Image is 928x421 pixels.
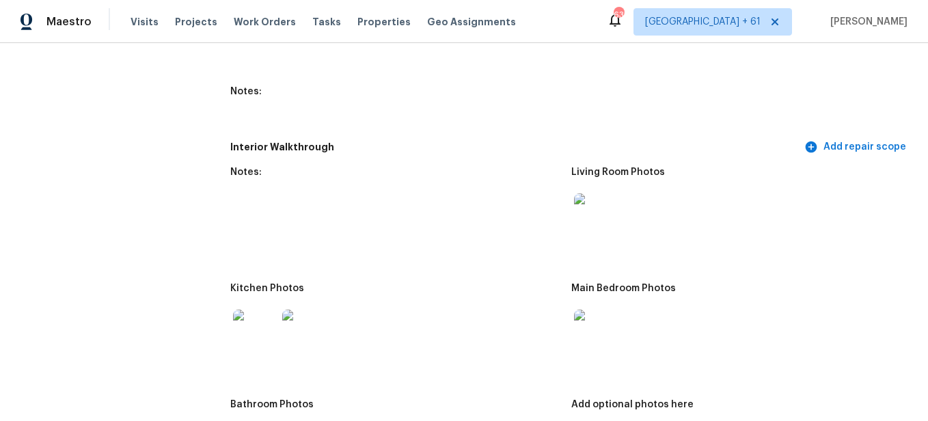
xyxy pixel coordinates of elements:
span: [GEOGRAPHIC_DATA] + 61 [645,15,761,29]
span: Properties [357,15,411,29]
span: Projects [175,15,217,29]
div: 635 [614,8,623,22]
h5: Interior Walkthrough [230,140,802,154]
button: Add repair scope [802,135,912,160]
span: Add repair scope [807,139,906,156]
span: Maestro [46,15,92,29]
h5: Notes: [230,167,262,177]
span: Visits [131,15,159,29]
span: Tasks [312,17,341,27]
h5: Bathroom Photos [230,400,314,409]
h5: Add optional photos here [571,400,694,409]
h5: Main Bedroom Photos [571,284,676,293]
h5: Kitchen Photos [230,284,304,293]
h5: Notes: [230,87,262,96]
h5: Living Room Photos [571,167,665,177]
span: Work Orders [234,15,296,29]
span: [PERSON_NAME] [825,15,907,29]
span: Geo Assignments [427,15,516,29]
